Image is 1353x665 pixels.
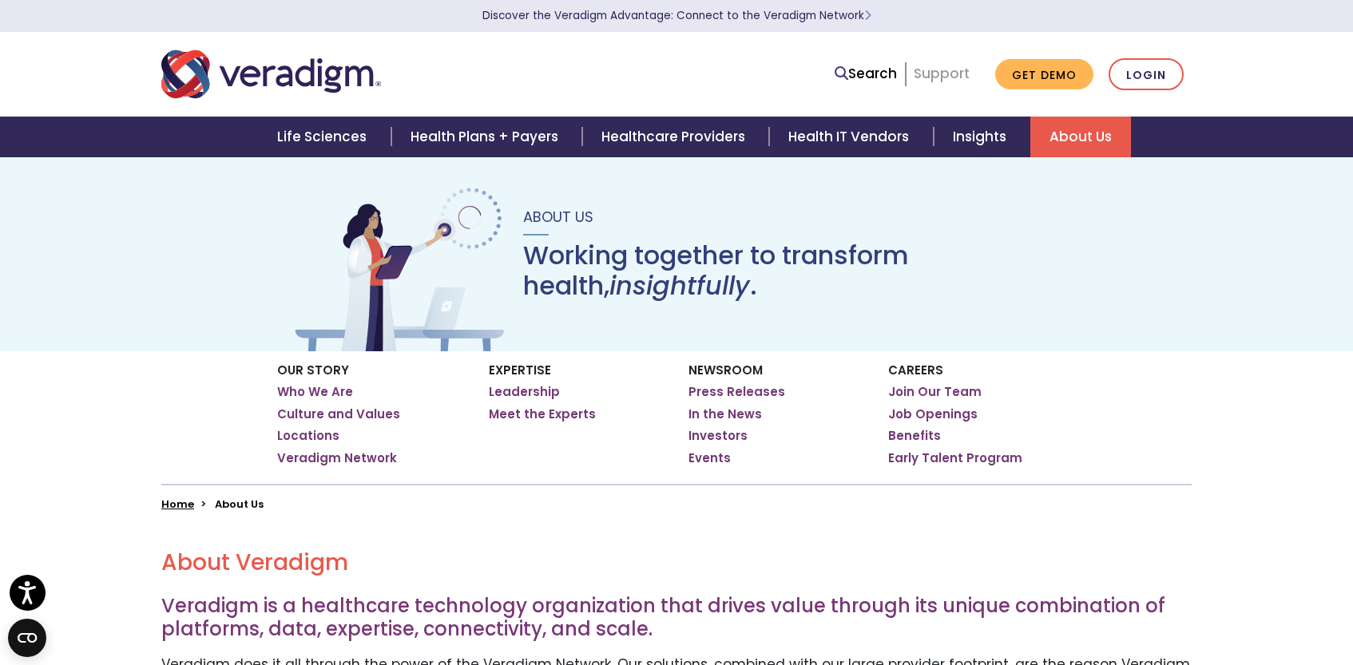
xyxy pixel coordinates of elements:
[688,384,785,400] a: Press Releases
[161,48,381,101] img: Veradigm logo
[688,428,748,444] a: Investors
[489,384,560,400] a: Leadership
[258,117,391,157] a: Life Sciences
[8,619,46,657] button: Open CMP widget
[482,8,871,23] a: Discover the Veradigm Advantage: Connect to the Veradigm NetworkLearn More
[161,549,1192,576] h2: About Veradigm
[277,384,353,400] a: Who We Are
[888,384,982,400] a: Join Our Team
[888,428,941,444] a: Benefits
[688,406,762,422] a: In the News
[864,8,871,23] span: Learn More
[888,450,1022,466] a: Early Talent Program
[995,59,1093,90] a: Get Demo
[391,117,582,157] a: Health Plans + Payers
[523,240,1063,302] h1: Working together to transform health, .
[934,117,1030,157] a: Insights
[888,406,978,422] a: Job Openings
[277,450,397,466] a: Veradigm Network
[1046,550,1334,646] iframe: Drift Chat Widget
[769,117,933,157] a: Health IT Vendors
[277,406,400,422] a: Culture and Values
[582,117,769,157] a: Healthcare Providers
[609,267,750,303] em: insightfully
[277,428,339,444] a: Locations
[1109,58,1184,91] a: Login
[914,64,970,83] a: Support
[688,450,731,466] a: Events
[523,207,593,227] span: About Us
[835,63,897,85] a: Search
[161,497,194,512] a: Home
[1030,117,1131,157] a: About Us
[161,595,1192,641] h3: Veradigm is a healthcare technology organization that drives value through its unique combination...
[489,406,596,422] a: Meet the Experts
